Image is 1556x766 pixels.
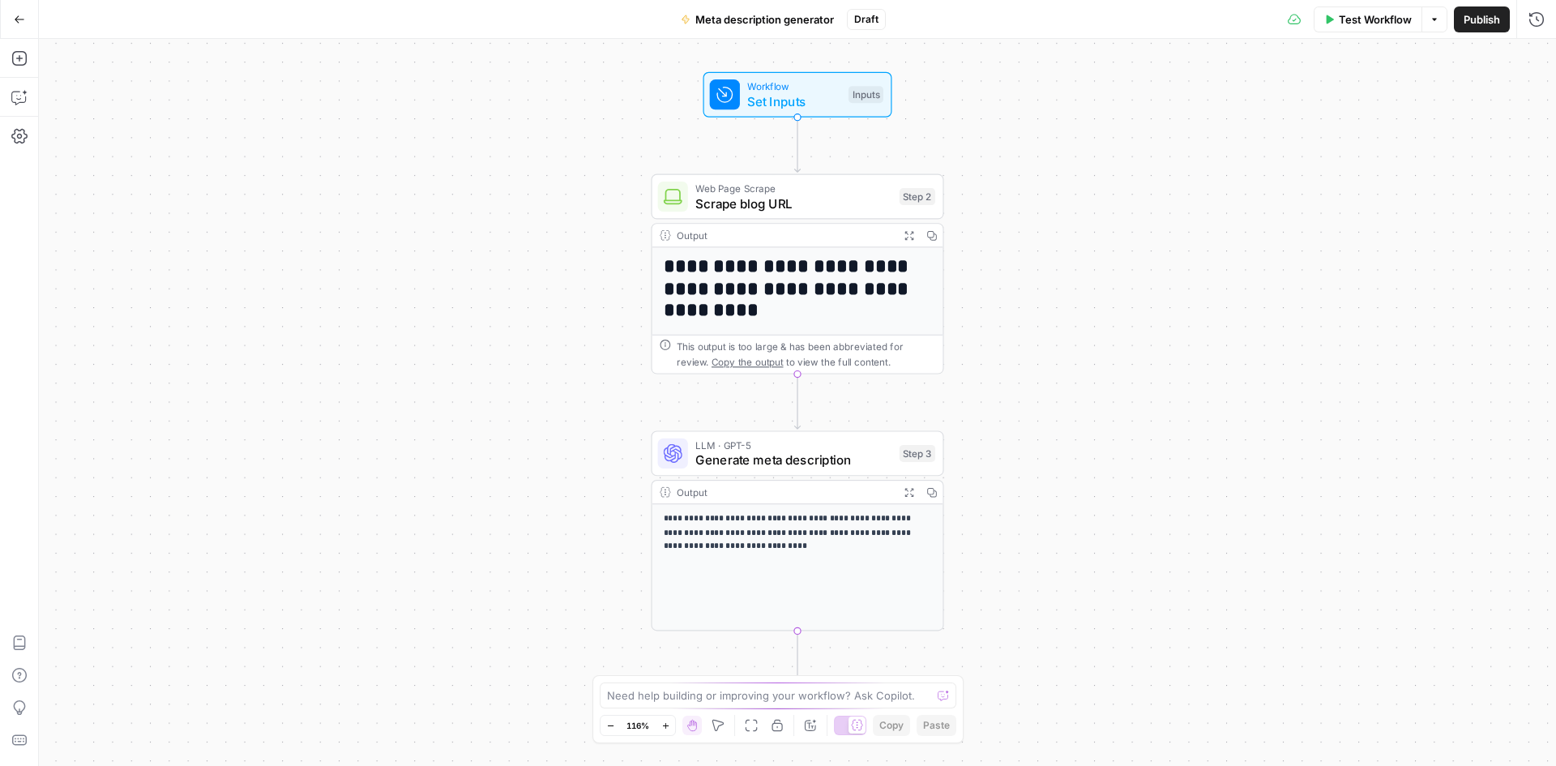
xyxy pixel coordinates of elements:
[854,12,878,27] span: Draft
[1339,11,1412,28] span: Test Workflow
[849,86,883,103] div: Inputs
[671,6,844,32] button: Meta description generator
[695,181,891,196] span: Web Page Scrape
[873,715,910,736] button: Copy
[695,194,891,212] span: Scrape blog URL
[677,228,892,243] div: Output
[677,485,892,500] div: Output
[651,72,943,118] div: WorkflowSet InputsInputs
[900,188,935,205] div: Step 2
[695,451,891,469] span: Generate meta description
[900,445,935,462] div: Step 3
[879,718,904,733] span: Copy
[747,92,840,110] span: Set Inputs
[795,631,801,686] g: Edge from step_3 to end
[917,715,956,736] button: Paste
[923,718,950,733] span: Paste
[677,339,935,369] div: This output is too large & has been abbreviated for review. to view the full content.
[626,719,649,732] span: 116%
[695,438,891,453] span: LLM · GPT-5
[1454,6,1510,32] button: Publish
[795,118,801,173] g: Edge from start to step_2
[795,374,801,430] g: Edge from step_2 to step_3
[712,356,784,367] span: Copy the output
[1314,6,1421,32] button: Test Workflow
[695,11,834,28] span: Meta description generator
[747,79,840,94] span: Workflow
[1464,11,1500,28] span: Publish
